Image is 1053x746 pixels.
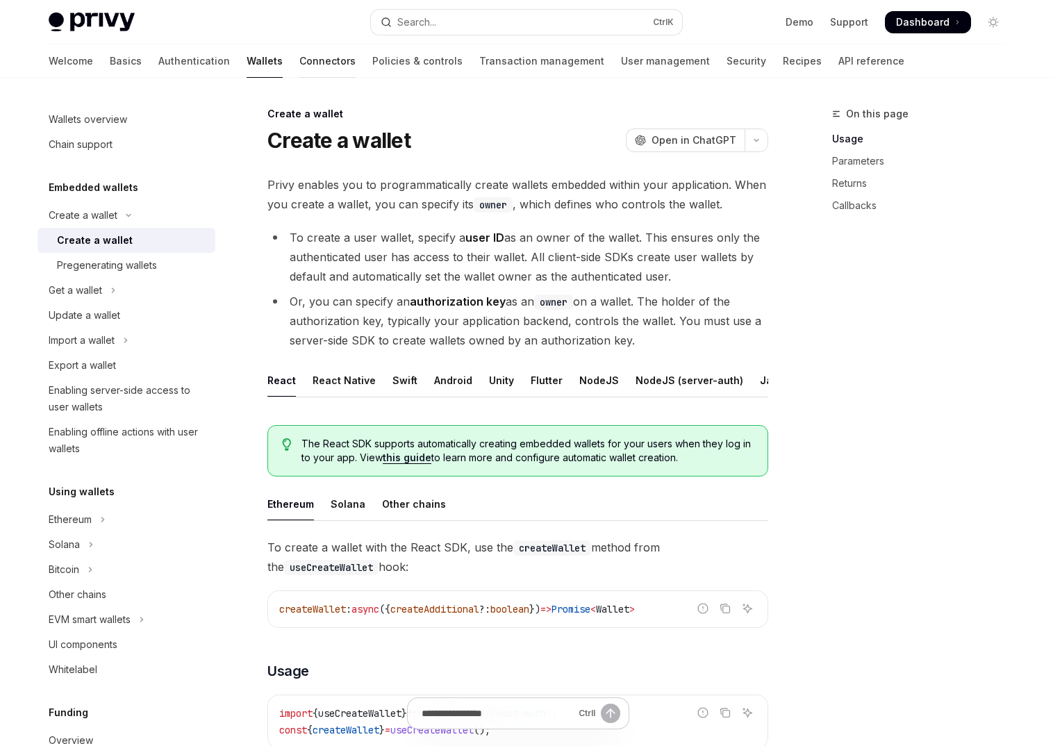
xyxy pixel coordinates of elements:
[552,603,590,615] span: Promise
[738,599,756,617] button: Ask AI
[301,437,754,465] span: The React SDK supports automatically creating embedded wallets for your users when they log in to...
[629,603,635,615] span: >
[267,661,309,681] span: Usage
[38,353,215,378] a: Export a wallet
[694,599,712,617] button: Report incorrect code
[783,44,822,78] a: Recipes
[652,133,736,147] span: Open in ChatGPT
[49,357,116,374] div: Export a wallet
[531,364,563,397] div: Flutter
[579,364,619,397] div: NodeJS
[38,507,215,532] button: Toggle Ethereum section
[596,603,629,615] span: Wallet
[479,44,604,78] a: Transaction management
[830,15,868,29] a: Support
[465,231,504,244] strong: user ID
[49,44,93,78] a: Welcome
[267,538,768,577] span: To create a wallet with the React SDK, use the method from the hook:
[982,11,1004,33] button: Toggle dark mode
[49,307,120,324] div: Update a wallet
[57,232,133,249] div: Create a wallet
[621,44,710,78] a: User management
[38,228,215,253] a: Create a wallet
[38,582,215,607] a: Other chains
[479,603,490,615] span: ?:
[49,136,113,153] div: Chain support
[49,661,97,678] div: Whitelabel
[38,253,215,278] a: Pregenerating wallets
[846,106,909,122] span: On this page
[474,197,513,213] code: owner
[267,128,411,153] h1: Create a wallet
[434,364,472,397] div: Android
[371,10,682,35] button: Open search
[158,44,230,78] a: Authentication
[490,603,529,615] span: boolean
[38,607,215,632] button: Toggle EVM smart wallets section
[540,603,552,615] span: =>
[38,303,215,328] a: Update a wallet
[49,636,117,653] div: UI components
[38,378,215,420] a: Enabling server-side access to user wallets
[38,107,215,132] a: Wallets overview
[636,364,743,397] div: NodeJS (server-auth)
[49,179,138,196] h5: Embedded wallets
[716,599,734,617] button: Copy the contents from the code block
[279,603,346,615] span: createWallet
[49,13,135,32] img: light logo
[299,44,356,78] a: Connectors
[49,424,207,457] div: Enabling offline actions with user wallets
[832,172,1015,194] a: Returns
[534,295,573,310] code: owner
[49,511,92,528] div: Ethereum
[49,282,102,299] div: Get a wallet
[422,698,573,729] input: Ask a question...
[727,44,766,78] a: Security
[38,203,215,228] button: Toggle Create a wallet section
[49,483,115,500] h5: Using wallets
[38,557,215,582] button: Toggle Bitcoin section
[390,603,479,615] span: createAdditional
[38,132,215,157] a: Chain support
[267,292,768,350] li: Or, you can specify an as an on a wallet. The holder of the authorization key, typically your app...
[267,228,768,286] li: To create a user wallet, specify a as an owner of the wallet. This ensures only the authenticated...
[760,364,784,397] div: Java
[410,295,506,308] strong: authorization key
[38,420,215,461] a: Enabling offline actions with user wallets
[372,44,463,78] a: Policies & controls
[838,44,904,78] a: API reference
[346,603,351,615] span: :
[284,560,379,575] code: useCreateWallet
[392,364,417,397] div: Swift
[38,278,215,303] button: Toggle Get a wallet section
[49,382,207,415] div: Enabling server-side access to user wallets
[49,704,88,721] h5: Funding
[282,438,292,451] svg: Tip
[267,488,314,520] div: Ethereum
[38,632,215,657] a: UI components
[110,44,142,78] a: Basics
[49,207,117,224] div: Create a wallet
[351,603,379,615] span: async
[513,540,591,556] code: createWallet
[832,150,1015,172] a: Parameters
[786,15,813,29] a: Demo
[313,364,376,397] div: React Native
[49,611,131,628] div: EVM smart wallets
[331,488,365,520] div: Solana
[49,332,115,349] div: Import a wallet
[57,257,157,274] div: Pregenerating wallets
[529,603,540,615] span: })
[267,175,768,214] span: Privy enables you to programmatically create wallets embedded within your application. When you c...
[38,657,215,682] a: Whitelabel
[267,107,768,121] div: Create a wallet
[626,129,745,152] button: Open in ChatGPT
[896,15,950,29] span: Dashboard
[590,603,596,615] span: <
[49,586,106,603] div: Other chains
[247,44,283,78] a: Wallets
[379,603,390,615] span: ({
[885,11,971,33] a: Dashboard
[49,536,80,553] div: Solana
[397,14,436,31] div: Search...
